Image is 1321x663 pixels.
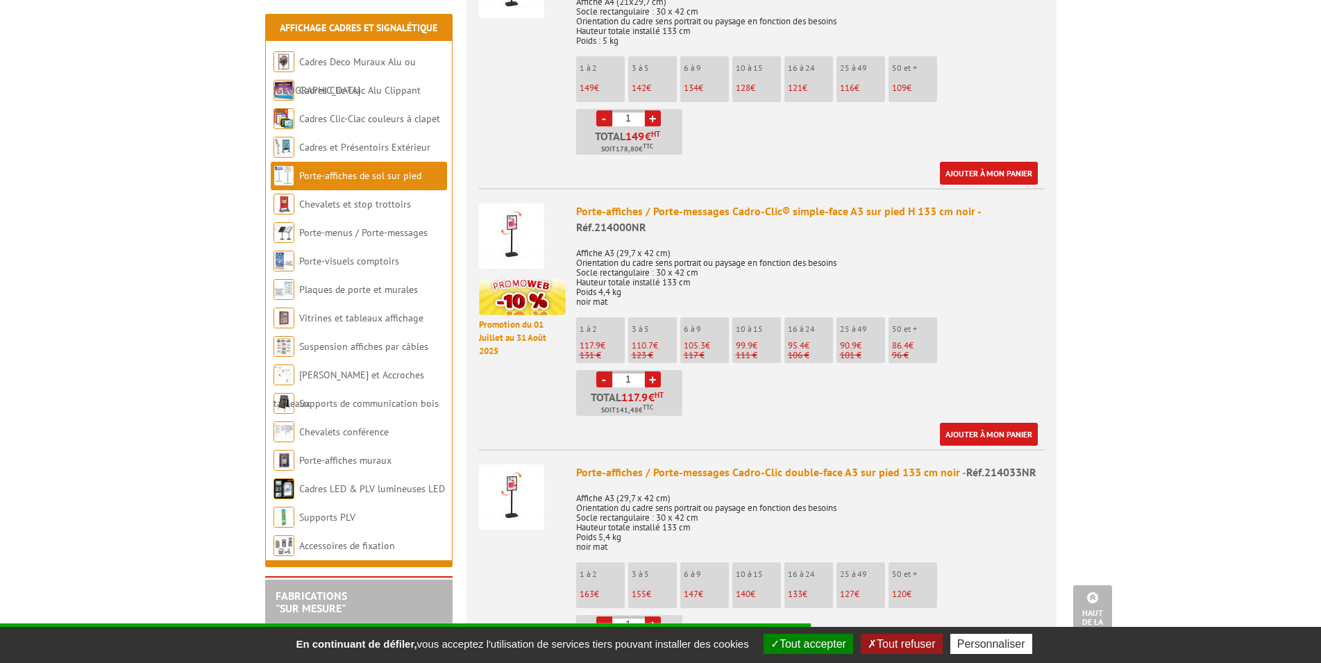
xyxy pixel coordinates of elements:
a: Porte-affiches muraux [299,454,392,467]
a: Cadres Clic-Clac Alu Clippant [299,84,421,96]
span: 86.4 [892,339,909,351]
img: Cadres Clic-Clac couleurs à clapet [274,108,294,129]
p: Affiche A3 (29,7 x 42 cm) Orientation du cadre sens portrait ou paysage en fonction des besoins S... [576,484,1044,552]
p: € [736,589,781,599]
p: € [840,83,885,93]
a: Cadres et Présentoirs Extérieur [299,141,430,153]
p: € [788,589,833,599]
p: Total [580,392,682,416]
span: 120 [892,588,907,600]
p: 16 à 24 [788,324,833,334]
p: 10 à 15 [736,569,781,579]
button: Personnaliser (fenêtre modale) [950,634,1032,654]
a: Ajouter à mon panier [940,423,1038,446]
span: 149 [580,82,594,94]
p: 25 à 49 [840,63,885,73]
div: Porte-affiches / Porte-messages Cadro-Clic® simple-face A3 sur pied H 133 cm noir - [576,203,1044,235]
p: 1 à 2 [580,324,625,334]
a: Cadres Clic-Clac couleurs à clapet [299,112,440,125]
sup: TTC [643,142,653,150]
a: - [596,371,612,387]
img: Cimaises et Accroches tableaux [274,364,294,385]
span: 121 [788,82,802,94]
p: 10 à 15 [736,324,781,334]
img: Porte-affiches / Porte-messages Cadro-Clic® simple-face A3 sur pied H 133 cm noir [479,203,544,269]
span: Soit € [601,405,653,416]
img: Suspension affiches par câbles [274,336,294,357]
span: € [648,392,655,403]
p: 3 à 5 [632,324,677,334]
p: € [632,83,677,93]
p: 123 € [632,351,677,360]
img: Cadres et Présentoirs Extérieur [274,137,294,158]
img: Cadres LED & PLV lumineuses LED [274,478,294,499]
span: € [645,131,651,142]
span: 95.4 [788,339,805,351]
a: Porte-visuels comptoirs [299,255,399,267]
p: € [580,341,625,351]
a: + [645,616,661,632]
p: 117 € [684,351,729,360]
a: Affichage Cadres et Signalétique [280,22,437,34]
p: € [892,589,937,599]
p: € [840,589,885,599]
a: - [596,616,612,632]
span: 110.7 [632,339,653,351]
img: Supports PLV [274,507,294,528]
sup: HT [651,129,660,139]
a: FABRICATIONS"Sur Mesure" [276,589,347,615]
p: € [788,83,833,93]
img: Porte-affiches muraux [274,450,294,471]
p: € [684,341,729,351]
span: 105.3 [684,339,705,351]
img: Porte-visuels comptoirs [274,251,294,271]
button: Tout accepter [764,634,853,654]
img: Cadres Deco Muraux Alu ou Bois [274,51,294,72]
p: 50 et + [892,324,937,334]
p: € [892,341,937,351]
p: 10 à 15 [736,63,781,73]
p: € [632,589,677,599]
a: Haut de la page [1073,585,1112,642]
p: € [580,83,625,93]
p: 6 à 9 [684,63,729,73]
span: 109 [892,82,907,94]
p: 106 € [788,351,833,360]
sup: TTC [643,403,653,411]
span: 141,48 [616,405,639,416]
span: 155 [632,588,646,600]
a: Ajouter à mon panier [940,162,1038,185]
span: vous acceptez l'utilisation de services tiers pouvant installer des cookies [289,638,755,650]
img: Vitrines et tableaux affichage [274,308,294,328]
span: Soit € [601,144,653,155]
img: Plaques de porte et murales [274,279,294,300]
a: Porte-menus / Porte-messages [299,226,428,239]
p: € [684,589,729,599]
p: 16 à 24 [788,63,833,73]
span: 147 [684,588,698,600]
img: Chevalets et stop trottoirs [274,194,294,215]
a: Chevalets conférence [299,426,389,438]
p: 50 et + [892,63,937,73]
a: Porte-affiches de sol sur pied [299,169,421,182]
p: € [632,341,677,351]
p: 6 à 9 [684,324,729,334]
span: 163 [580,588,594,600]
p: 101 € [840,351,885,360]
p: Promotion du 01 Juillet au 31 Août 2025 [479,319,566,358]
img: Porte-menus / Porte-messages [274,222,294,243]
img: Accessoires de fixation [274,535,294,556]
a: + [645,110,661,126]
p: 111 € [736,351,781,360]
span: 127 [840,588,855,600]
a: Vitrines et tableaux affichage [299,312,423,324]
p: € [736,341,781,351]
p: 16 à 24 [788,569,833,579]
p: € [736,83,781,93]
a: Plaques de porte et murales [299,283,418,296]
span: 117.9 [580,339,600,351]
a: + [645,371,661,387]
a: Supports PLV [299,511,355,523]
a: - [596,110,612,126]
a: Suspension affiches par câbles [299,340,428,353]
